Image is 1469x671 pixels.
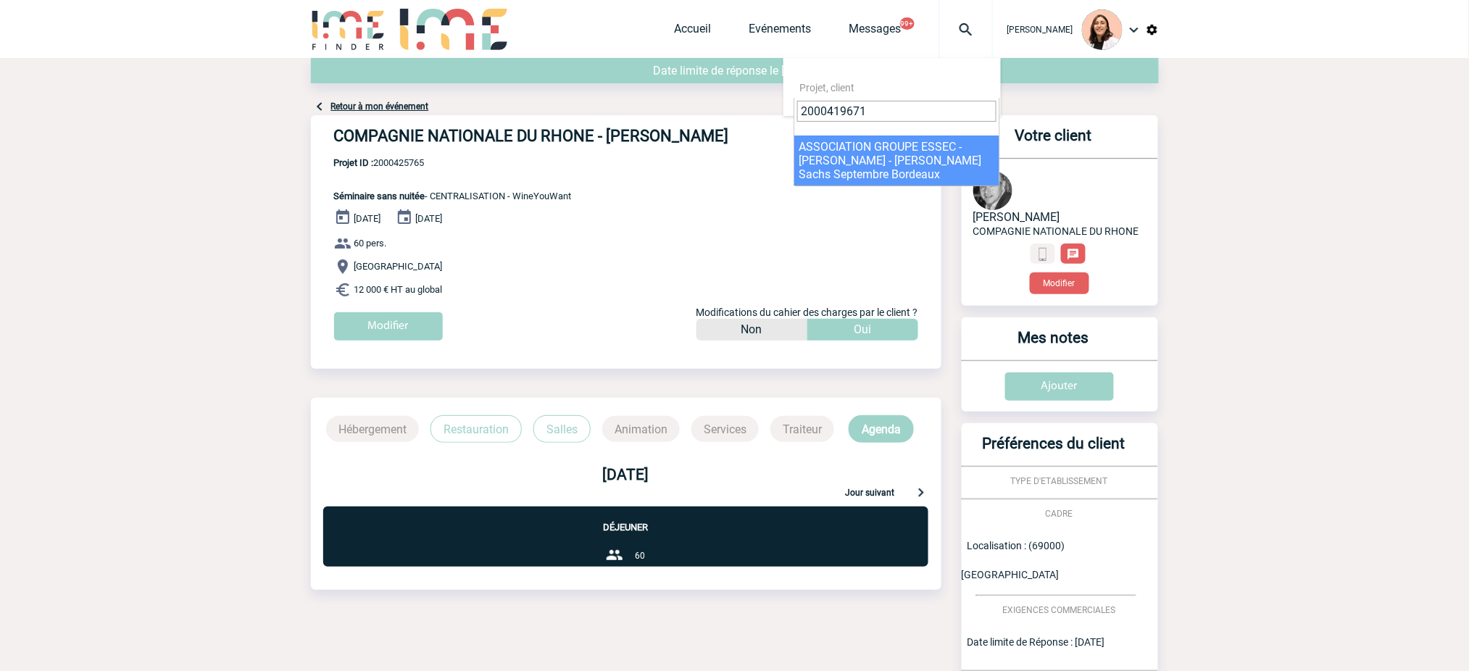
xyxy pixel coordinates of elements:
[967,329,1141,360] h3: Mes notes
[849,22,902,42] a: Messages
[1011,476,1108,486] span: TYPE D'ETABLISSEMENT
[1003,605,1116,615] span: EXIGENCES COMMERCIALES
[967,636,1105,648] span: Date limite de Réponse : [DATE]
[654,64,816,78] span: Date limite de réponse le [DATE]
[1007,25,1073,35] span: [PERSON_NAME]
[1005,372,1114,401] input: Ajouter
[331,101,429,112] a: Retour à mon événement
[741,319,762,341] p: Non
[334,157,572,168] span: 2000425765
[323,507,928,533] p: Déjeuner
[691,416,759,442] p: Services
[770,416,834,442] p: Traiteur
[973,171,1012,210] img: 128232-0.jpg
[354,213,381,224] span: [DATE]
[602,416,680,442] p: Animation
[696,307,918,318] span: Modifications du cahier des charges par le client ?
[962,540,1065,580] span: Localisation : (69000) [GEOGRAPHIC_DATA]
[416,213,443,224] span: [DATE]
[1046,509,1073,519] span: CADRE
[967,127,1141,158] h3: Votre client
[311,9,386,50] img: IME-Finder
[603,466,649,483] b: [DATE]
[354,238,387,249] span: 60 pers.
[973,210,1060,224] span: [PERSON_NAME]
[854,319,871,341] p: Oui
[749,22,812,42] a: Evénements
[1030,272,1089,294] button: Modifier
[334,191,572,201] span: - CENTRALISATION - WineYouWant
[354,262,443,272] span: [GEOGRAPHIC_DATA]
[354,285,443,296] span: 12 000 € HT au global
[1067,248,1080,261] img: chat-24-px-w.png
[606,546,623,564] img: group-24-px-b.png
[1036,248,1049,261] img: portable.png
[675,22,712,42] a: Accueil
[900,17,915,30] button: 99+
[846,488,895,501] p: Jour suivant
[430,415,522,443] p: Restauration
[794,136,999,186] li: ASSOCIATION GROUPE ESSEC - [PERSON_NAME] - [PERSON_NAME] Sachs Septembre Bordeaux
[800,82,855,93] span: Projet, client
[334,191,425,201] span: Séminaire sans nuitée
[326,416,419,442] p: Hébergement
[635,551,645,562] span: 60
[334,127,769,151] h4: COMPAGNIE NATIONALE DU RHONE - [PERSON_NAME]
[1082,9,1123,50] img: 129834-0.png
[912,483,930,501] img: keyboard-arrow-right-24-px.png
[849,415,914,443] p: Agenda
[967,435,1141,466] h3: Préférences du client
[334,157,374,168] b: Projet ID :
[334,312,443,341] input: Modifier
[973,225,1139,237] span: COMPAGNIE NATIONALE DU RHONE
[533,415,591,443] p: Salles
